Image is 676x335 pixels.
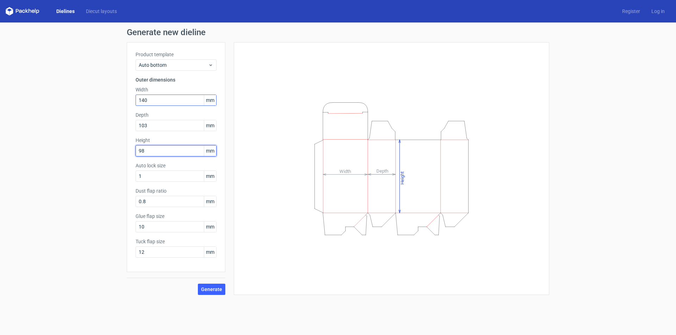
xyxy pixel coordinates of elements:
[127,28,549,37] h1: Generate new dieline
[136,137,217,144] label: Height
[136,51,217,58] label: Product template
[204,171,216,181] span: mm
[51,8,80,15] a: Dielines
[616,8,646,15] a: Register
[201,287,222,292] span: Generate
[339,168,351,174] tspan: Width
[204,196,216,207] span: mm
[198,284,225,295] button: Generate
[204,247,216,257] span: mm
[204,221,216,232] span: mm
[80,8,123,15] a: Diecut layouts
[136,187,217,194] label: Dust flap ratio
[139,62,208,69] span: Auto bottom
[204,95,216,105] span: mm
[136,86,217,93] label: Width
[204,146,216,156] span: mm
[136,238,217,245] label: Tuck flap size
[136,162,217,169] label: Auto lock size
[400,171,405,184] tspan: Height
[204,120,216,131] span: mm
[136,111,217,118] label: Depth
[376,168,388,174] tspan: Depth
[136,213,217,220] label: Glue flap size
[646,8,670,15] a: Log in
[136,76,217,83] h3: Outer dimensions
